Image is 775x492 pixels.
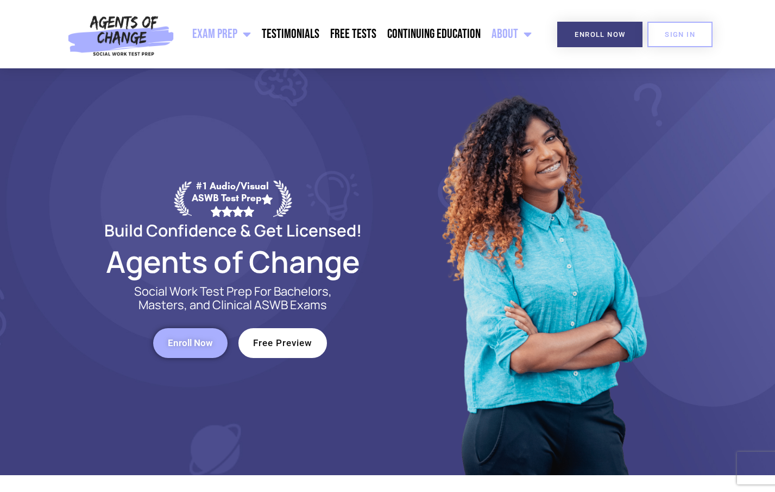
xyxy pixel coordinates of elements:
[78,222,388,238] h2: Build Confidence & Get Licensed!
[253,338,312,348] span: Free Preview
[122,285,344,312] p: Social Work Test Prep For Bachelors, Masters, and Clinical ASWB Exams
[238,328,327,358] a: Free Preview
[434,68,651,475] img: Website Image 1 (1)
[153,328,228,358] a: Enroll Now
[168,338,213,348] span: Enroll Now
[575,31,625,38] span: Enroll Now
[179,21,537,48] nav: Menu
[665,31,695,38] span: SIGN IN
[382,21,486,48] a: Continuing Education
[647,22,713,47] a: SIGN IN
[486,21,537,48] a: About
[325,21,382,48] a: Free Tests
[192,180,273,216] div: #1 Audio/Visual ASWB Test Prep
[78,249,388,274] h2: Agents of Change
[557,22,642,47] a: Enroll Now
[187,21,256,48] a: Exam Prep
[256,21,325,48] a: Testimonials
